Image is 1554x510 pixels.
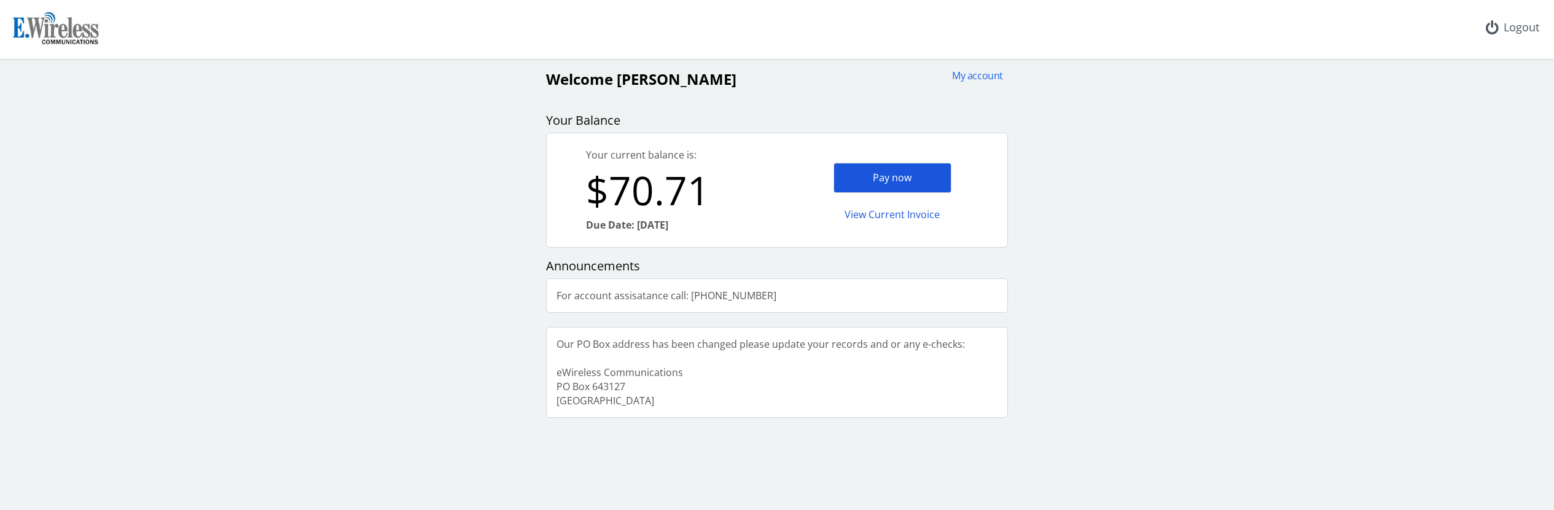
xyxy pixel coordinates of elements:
[586,148,777,162] div: Your current balance is:
[547,279,786,313] div: For account assisatance call: [PHONE_NUMBER]
[546,69,613,89] span: Welcome
[586,218,777,232] div: Due Date: [DATE]
[944,69,1003,83] div: My account
[546,112,620,128] span: Your Balance
[586,162,777,218] div: $70.71
[834,200,951,229] div: View Current Invoice
[546,257,640,274] span: Announcements
[547,328,975,417] div: Our PO Box address has been changed please update your records and or any e-checks: eWireless Com...
[617,69,736,89] span: [PERSON_NAME]
[834,163,951,193] div: Pay now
